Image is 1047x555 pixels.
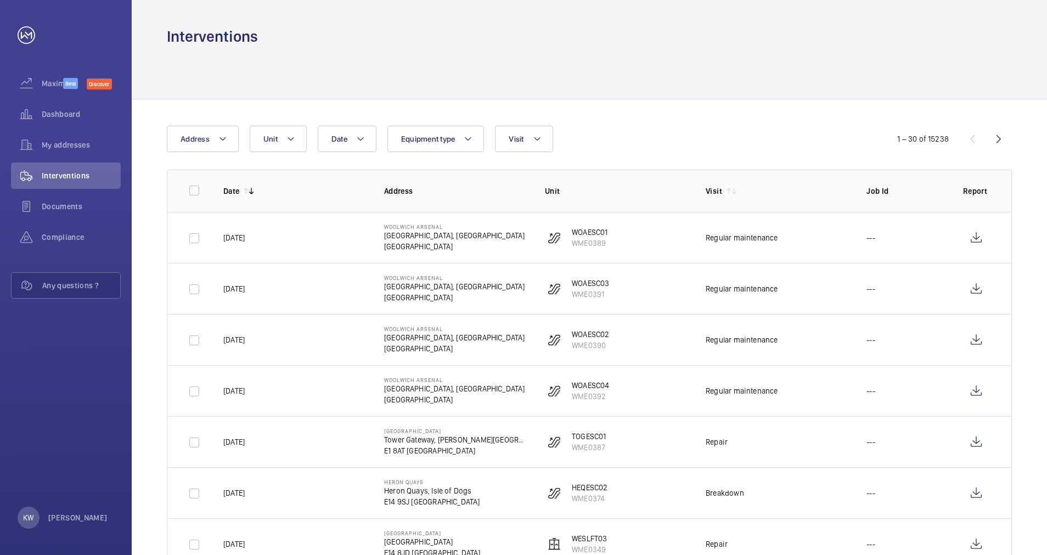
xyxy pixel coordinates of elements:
[223,385,245,396] p: [DATE]
[706,283,778,294] div: Regular maintenance
[548,231,561,244] img: escalator.svg
[866,436,875,447] p: ---
[706,186,722,197] p: Visit
[384,428,527,434] p: [GEOGRAPHIC_DATA]
[572,289,609,300] p: WME0391
[548,486,561,500] img: escalator.svg
[42,232,121,243] span: Compliance
[223,539,245,550] p: [DATE]
[866,283,875,294] p: ---
[63,78,78,89] span: Beta
[548,435,561,449] img: escalator.svg
[545,186,688,197] p: Unit
[706,487,744,498] div: Breakdown
[384,343,525,354] p: [GEOGRAPHIC_DATA]
[897,133,949,144] div: 1 – 30 of 15238
[706,539,728,550] div: Repair
[572,227,607,238] p: WOAESC01
[223,186,239,197] p: Date
[384,274,525,281] p: Woolwich Arsenal
[42,170,121,181] span: Interventions
[572,442,606,453] p: WME0387
[87,79,112,89] span: Discover
[866,385,875,396] p: ---
[42,280,120,291] span: Any questions ?
[572,431,606,442] p: TOGESC01
[23,512,33,523] p: KW
[548,282,561,295] img: escalator.svg
[706,436,728,447] div: Repair
[706,232,778,243] div: Regular maintenance
[42,139,121,150] span: My addresses
[384,377,525,383] p: Woolwich Arsenal
[866,186,945,197] p: Job Id
[181,134,210,143] span: Address
[42,109,121,120] span: Dashboard
[509,134,523,143] span: Visit
[548,537,561,551] img: elevator.svg
[223,487,245,498] p: [DATE]
[384,485,480,496] p: Heron Quays, Isle of Dogs
[401,134,455,143] span: Equipment type
[384,445,527,456] p: E1 8AT [GEOGRAPHIC_DATA]
[866,539,875,550] p: ---
[866,232,875,243] p: ---
[548,384,561,397] img: escalator.svg
[572,391,609,402] p: WME0392
[495,126,553,152] button: Visit
[384,332,525,343] p: [GEOGRAPHIC_DATA], [GEOGRAPHIC_DATA]
[963,186,989,197] p: Report
[706,334,778,345] div: Regular maintenance
[384,241,525,252] p: [GEOGRAPHIC_DATA]
[384,383,525,394] p: [GEOGRAPHIC_DATA], [GEOGRAPHIC_DATA]
[387,126,485,152] button: Equipment type
[48,512,108,523] p: [PERSON_NAME]
[223,334,245,345] p: [DATE]
[223,436,245,447] p: [DATE]
[223,232,245,243] p: [DATE]
[167,126,239,152] button: Address
[263,134,278,143] span: Unit
[384,496,480,507] p: E14 9SJ [GEOGRAPHIC_DATA]
[572,278,609,289] p: WOAESC03
[318,126,376,152] button: Date
[384,186,527,197] p: Address
[167,26,258,47] h1: Interventions
[384,326,525,332] p: Woolwich Arsenal
[384,292,525,303] p: [GEOGRAPHIC_DATA]
[572,238,607,249] p: WME0389
[223,283,245,294] p: [DATE]
[42,78,63,89] span: Maximize
[384,434,527,445] p: Tower Gateway, [PERSON_NAME][GEOGRAPHIC_DATA]
[384,536,481,547] p: [GEOGRAPHIC_DATA]
[331,134,347,143] span: Date
[572,493,607,504] p: WME0374
[572,544,607,555] p: WME0349
[384,223,525,230] p: Woolwich Arsenal
[866,487,875,498] p: ---
[572,482,607,493] p: HEQESC02
[384,530,481,536] p: [GEOGRAPHIC_DATA]
[384,479,480,485] p: Heron Quays
[384,281,525,292] p: [GEOGRAPHIC_DATA], [GEOGRAPHIC_DATA]
[384,394,525,405] p: [GEOGRAPHIC_DATA]
[706,385,778,396] div: Regular maintenance
[548,333,561,346] img: escalator.svg
[572,380,609,391] p: WOAESC04
[42,201,121,212] span: Documents
[250,126,307,152] button: Unit
[384,230,525,241] p: [GEOGRAPHIC_DATA], [GEOGRAPHIC_DATA]
[866,334,875,345] p: ---
[572,340,609,351] p: WME0390
[572,329,609,340] p: WOAESC02
[572,533,607,544] p: WESLFT03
